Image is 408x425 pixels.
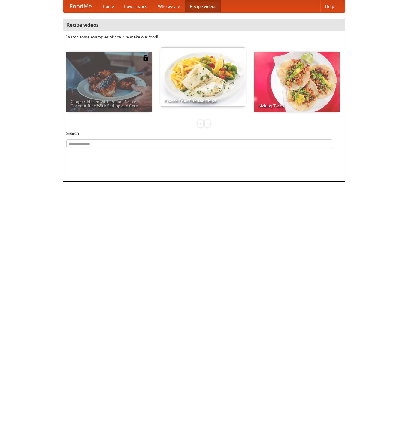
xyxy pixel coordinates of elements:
[143,55,149,61] img: 483408.png
[66,34,342,40] p: Watch some examples of how we make our food!
[165,99,241,103] span: French Fries Fish and Chips
[63,19,345,31] h4: Recipe videos
[205,120,210,127] div: »
[254,52,340,112] a: Making Tacos
[320,0,339,12] a: Help
[258,104,335,108] span: Making Tacos
[160,47,246,107] a: French Fries Fish and Chips
[63,0,98,12] a: FoodMe
[119,0,153,12] a: How it works
[66,130,342,136] h5: Search
[153,0,185,12] a: Who we are
[185,0,221,12] a: Recipe videos
[198,120,203,127] div: «
[98,0,119,12] a: Home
